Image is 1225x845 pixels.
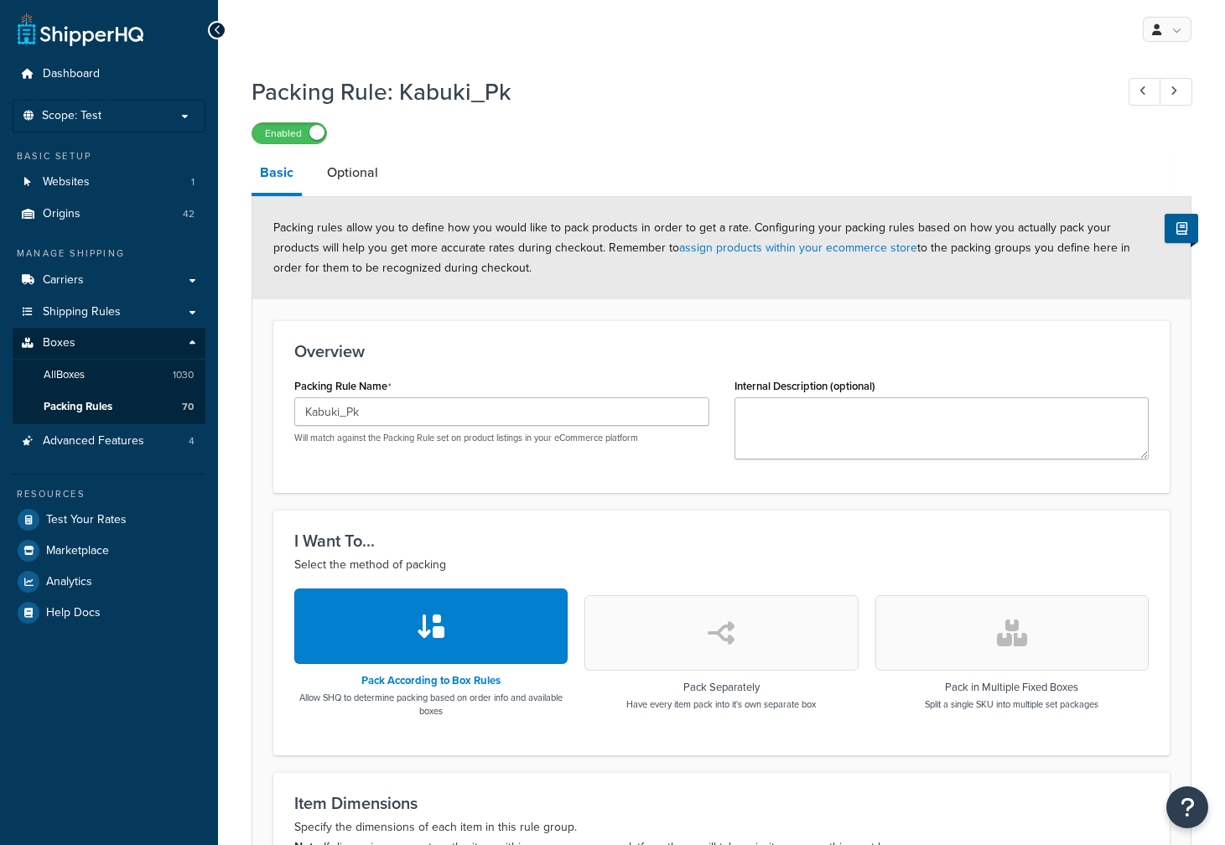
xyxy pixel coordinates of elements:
[46,544,109,558] span: Marketplace
[252,75,1098,108] h1: Packing Rule: Kabuki_Pk
[294,342,1149,360] h3: Overview
[925,697,1098,711] p: Split a single SKU into multiple set packages
[13,487,205,501] div: Resources
[294,555,1149,575] p: Select the method of packing
[43,434,144,448] span: Advanced Features
[1160,78,1192,106] a: Next Record
[626,697,816,711] p: Have every item pack into it's own separate box
[679,239,917,257] a: assign products within your ecommerce store
[925,682,1098,693] h3: Pack in Multiple Fixed Boxes
[13,328,205,359] a: Boxes
[13,598,205,628] a: Help Docs
[294,675,568,687] h3: Pack According to Box Rules
[182,400,194,414] span: 70
[43,67,100,81] span: Dashboard
[13,246,205,261] div: Manage Shipping
[13,265,205,296] a: Carriers
[1129,78,1161,106] a: Previous Record
[43,336,75,350] span: Boxes
[43,175,90,189] span: Websites
[319,153,387,193] a: Optional
[44,368,85,382] span: All Boxes
[13,391,205,422] a: Packing Rules70
[734,380,875,392] label: Internal Description (optional)
[252,153,302,196] a: Basic
[43,273,84,288] span: Carriers
[43,207,80,221] span: Origins
[191,175,195,189] span: 1
[1166,786,1208,828] button: Open Resource Center
[183,207,195,221] span: 42
[13,536,205,566] a: Marketplace
[13,328,205,423] li: Boxes
[173,368,194,382] span: 1030
[294,794,1149,812] h3: Item Dimensions
[46,513,127,527] span: Test Your Rates
[13,149,205,163] div: Basic Setup
[13,426,205,457] li: Advanced Features
[13,426,205,457] a: Advanced Features4
[42,109,101,123] span: Scope: Test
[294,691,568,718] p: Allow SHQ to determine packing based on order info and available boxes
[294,432,709,444] p: Will match against the Packing Rule set on product listings in your eCommerce platform
[13,567,205,597] a: Analytics
[294,531,1149,550] h3: I Want To...
[13,391,205,422] li: Packing Rules
[189,434,195,448] span: 4
[13,199,205,230] li: Origins
[44,400,112,414] span: Packing Rules
[46,575,92,589] span: Analytics
[294,380,392,393] label: Packing Rule Name
[13,167,205,198] li: Websites
[273,219,1130,277] span: Packing rules allow you to define how you would like to pack products in order to get a rate. Con...
[46,606,101,620] span: Help Docs
[13,360,205,391] a: AllBoxes1030
[13,167,205,198] a: Websites1
[43,305,121,319] span: Shipping Rules
[13,59,205,90] a: Dashboard
[13,297,205,328] a: Shipping Rules
[252,123,326,143] label: Enabled
[626,682,816,693] h3: Pack Separately
[13,199,205,230] a: Origins42
[1165,214,1198,243] button: Show Help Docs
[13,505,205,535] a: Test Your Rates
